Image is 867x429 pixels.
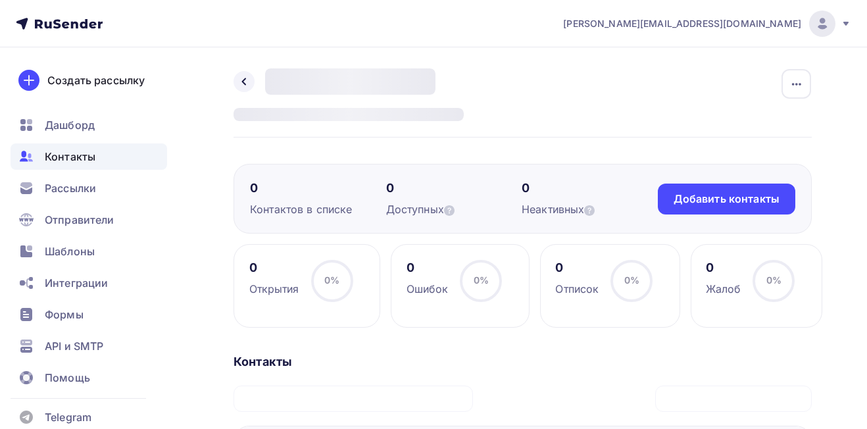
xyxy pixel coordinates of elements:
div: Доступных [386,201,522,217]
div: 0 [386,180,522,196]
div: Неактивных [522,201,658,217]
div: 0 [249,260,299,276]
a: Отправители [11,207,167,233]
span: Шаблоны [45,243,95,259]
span: 0% [324,274,339,286]
a: Контакты [11,143,167,170]
span: [PERSON_NAME][EMAIL_ADDRESS][DOMAIN_NAME] [563,17,801,30]
span: 0% [766,274,781,286]
span: 0% [624,274,639,286]
span: Помощь [45,370,90,386]
a: Формы [11,301,167,328]
span: Рассылки [45,180,96,196]
div: 0 [706,260,741,276]
div: 0 [522,180,658,196]
a: Рассылки [11,175,167,201]
div: Открытия [249,281,299,297]
div: Контактов в списке [250,201,386,217]
span: Контакты [45,149,95,164]
a: Шаблоны [11,238,167,265]
div: Контакты [234,354,812,370]
span: Дашборд [45,117,95,133]
div: 0 [555,260,599,276]
span: Интеграции [45,275,108,291]
a: Дашборд [11,112,167,138]
div: Отписок [555,281,599,297]
span: Отправители [45,212,114,228]
span: API и SMTP [45,338,103,354]
div: Жалоб [706,281,741,297]
a: [PERSON_NAME][EMAIL_ADDRESS][DOMAIN_NAME] [563,11,851,37]
span: 0% [474,274,489,286]
div: Добавить контакты [674,191,780,207]
div: Ошибок [407,281,449,297]
span: Формы [45,307,84,322]
div: Создать рассылку [47,72,145,88]
span: Telegram [45,409,91,425]
div: 0 [407,260,449,276]
div: 0 [250,180,386,196]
